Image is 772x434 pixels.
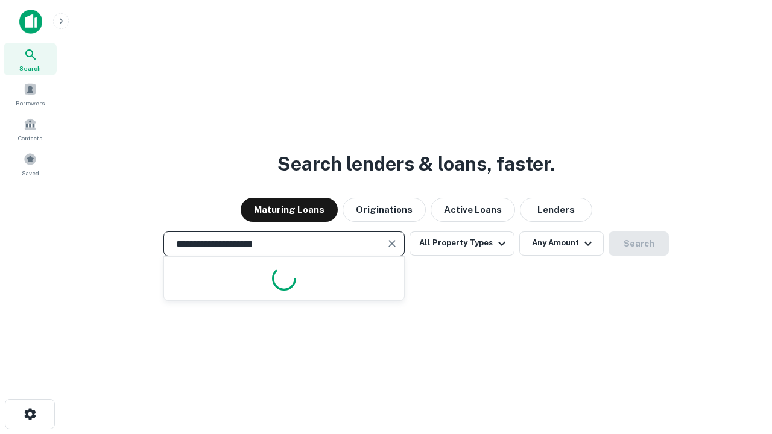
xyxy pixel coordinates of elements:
[4,113,57,145] a: Contacts
[16,98,45,108] span: Borrowers
[431,198,515,222] button: Active Loans
[277,149,555,178] h3: Search lenders & loans, faster.
[519,231,604,256] button: Any Amount
[19,63,41,73] span: Search
[410,231,514,256] button: All Property Types
[19,10,42,34] img: capitalize-icon.png
[22,168,39,178] span: Saved
[241,198,338,222] button: Maturing Loans
[18,133,42,143] span: Contacts
[384,235,400,252] button: Clear
[4,78,57,110] a: Borrowers
[520,198,592,222] button: Lenders
[712,338,772,395] iframe: Chat Widget
[4,148,57,180] a: Saved
[343,198,426,222] button: Originations
[4,43,57,75] a: Search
